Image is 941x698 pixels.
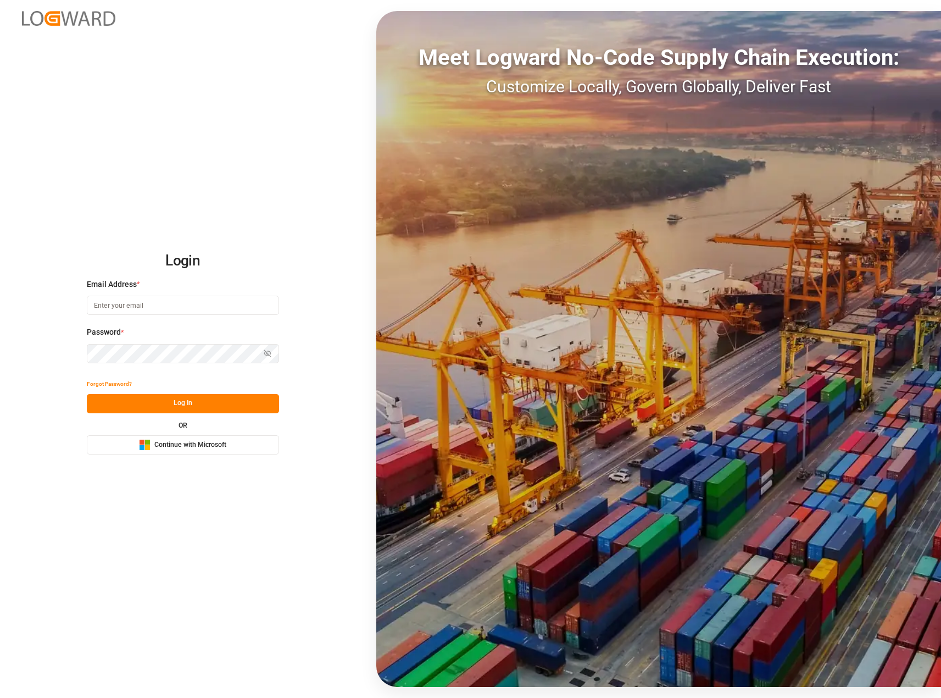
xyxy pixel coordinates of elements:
[376,41,941,74] div: Meet Logward No-Code Supply Chain Execution:
[179,422,187,429] small: OR
[87,279,137,290] span: Email Address
[22,11,115,26] img: Logward_new_orange.png
[87,243,279,279] h2: Login
[154,440,226,450] span: Continue with Microsoft
[87,375,132,394] button: Forgot Password?
[87,435,279,455] button: Continue with Microsoft
[87,394,279,413] button: Log In
[87,326,121,338] span: Password
[376,74,941,99] div: Customize Locally, Govern Globally, Deliver Fast
[87,296,279,315] input: Enter your email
